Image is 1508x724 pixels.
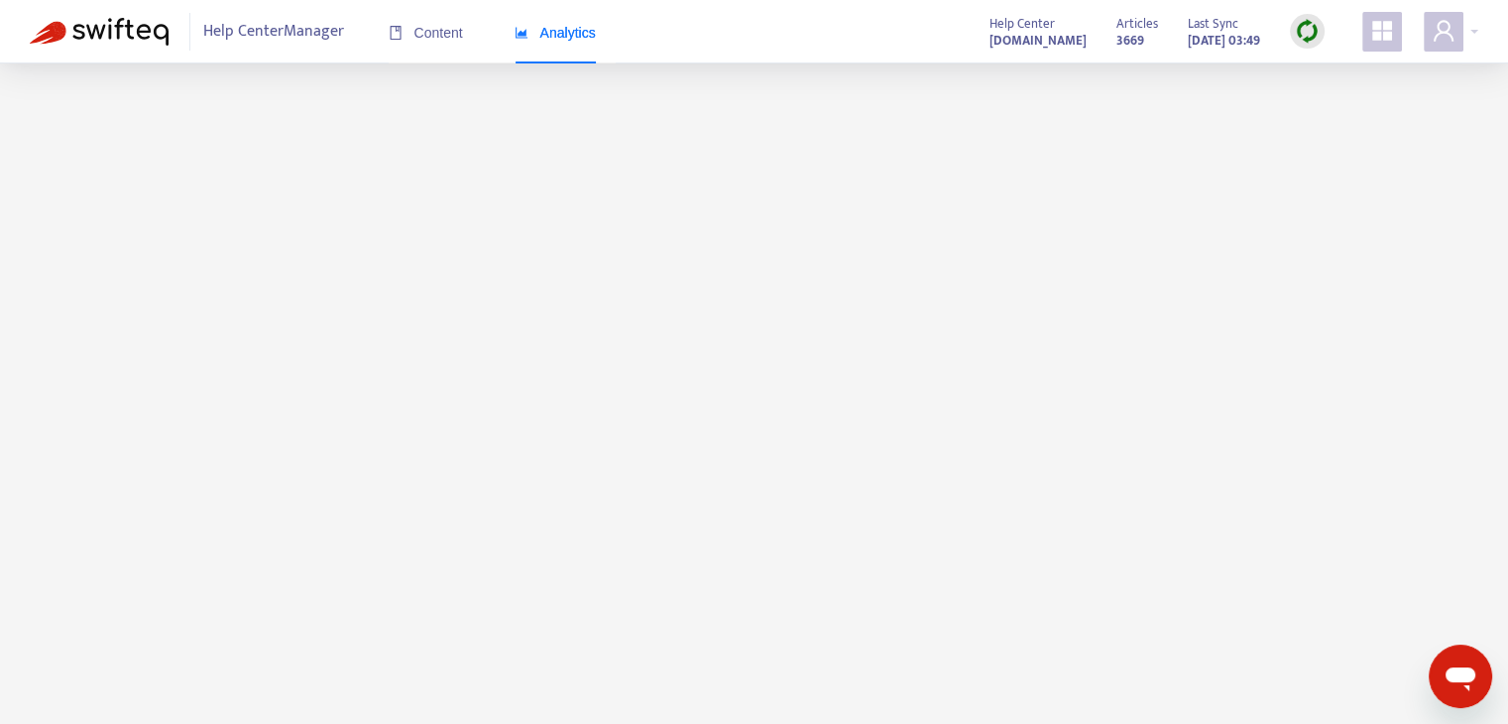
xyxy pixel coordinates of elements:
[1116,13,1158,35] span: Articles
[389,26,403,40] span: book
[30,18,169,46] img: Swifteq
[989,29,1087,52] a: [DOMAIN_NAME]
[203,13,344,51] span: Help Center Manager
[1188,30,1260,52] strong: [DATE] 03:49
[989,30,1087,52] strong: [DOMAIN_NAME]
[515,26,528,40] span: area-chart
[1370,19,1394,43] span: appstore
[1295,19,1320,44] img: sync.dc5367851b00ba804db3.png
[1188,13,1238,35] span: Last Sync
[515,25,596,41] span: Analytics
[389,25,463,41] span: Content
[1432,19,1455,43] span: user
[1429,645,1492,708] iframe: Botón para iniciar la ventana de mensajería
[1116,30,1144,52] strong: 3669
[989,13,1055,35] span: Help Center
